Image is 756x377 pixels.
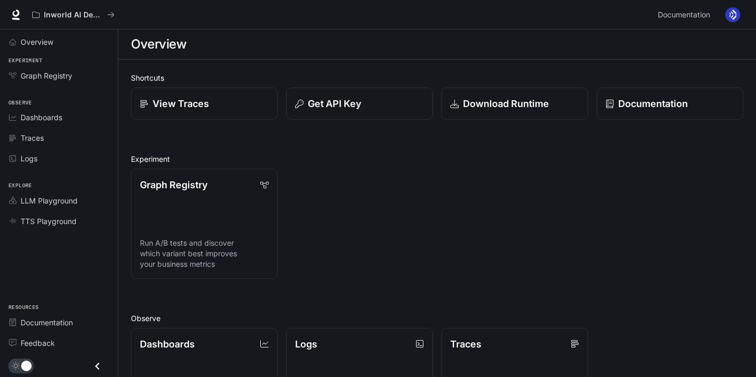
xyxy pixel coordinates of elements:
[21,317,73,328] span: Documentation
[4,191,114,210] a: LLM Playground
[4,313,114,332] a: Documentation
[21,36,53,47] span: Overview
[131,88,278,120] a: View Traces
[131,313,743,324] h2: Observe
[286,88,433,120] button: Get API Key
[658,8,710,22] span: Documentation
[21,132,44,143] span: Traces
[131,153,743,165] h2: Experiment
[86,355,109,377] button: Close drawer
[140,238,269,269] p: Run A/B tests and discover which variant best improves your business metrics
[131,34,186,55] h1: Overview
[153,96,209,111] p: View Traces
[21,153,37,164] span: Logs
[725,7,740,22] img: User avatar
[4,149,114,168] a: Logs
[4,66,114,85] a: Graph Registry
[131,169,278,279] a: Graph RegistryRun A/B tests and discover which variant best improves your business metrics
[441,88,588,120] a: Download Runtime
[4,33,114,51] a: Overview
[722,4,743,25] button: User avatar
[131,72,743,83] h2: Shortcuts
[21,337,55,349] span: Feedback
[654,4,718,25] a: Documentation
[21,216,77,227] span: TTS Playground
[450,337,481,351] p: Traces
[21,195,78,206] span: LLM Playground
[4,129,114,147] a: Traces
[27,4,119,25] button: All workspaces
[140,178,207,192] p: Graph Registry
[44,11,103,20] p: Inworld AI Demos
[295,337,317,351] p: Logs
[4,212,114,230] a: TTS Playground
[4,108,114,127] a: Dashboards
[463,96,549,111] p: Download Runtime
[140,337,195,351] p: Dashboards
[4,334,114,352] a: Feedback
[21,70,72,81] span: Graph Registry
[308,96,361,111] p: Get API Key
[21,112,62,123] span: Dashboards
[618,96,688,111] p: Documentation
[597,88,743,120] a: Documentation
[21,360,32,371] span: Dark mode toggle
